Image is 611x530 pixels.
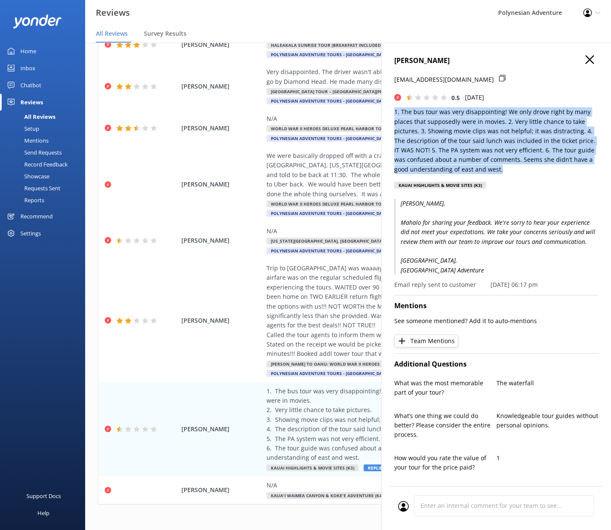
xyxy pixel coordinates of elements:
[394,359,598,370] h4: Additional Questions
[394,199,598,275] p: [PERSON_NAME], Mahalo for sharing your feedback. We're sorry to hear your experience did not meet...
[496,411,599,430] p: Knowledgeable tour guides without personal opinions.
[394,301,598,312] h4: Mentions
[5,170,85,182] a: Showcase
[181,82,262,91] span: [PERSON_NAME]
[20,77,41,94] div: Chatbot
[267,464,359,471] span: Kauai Highlights & Movie Sites (K3)
[394,316,598,326] p: See someone mentioned? Add it to auto-mentions
[96,6,130,20] h3: Reviews
[267,151,540,199] div: We were basically dropped off with a crappy map of [GEOGRAPHIC_DATA] and a pass for the [GEOGRAPH...
[267,247,393,254] span: Polynesian Adventure Tours - [GEOGRAPHIC_DATA]
[394,182,486,189] div: Kauai Highlights & Movie Sites (K3)
[5,194,85,206] a: Reports
[5,135,85,146] a: Mentions
[267,361,484,367] span: [PERSON_NAME] to Oahu: World War II Heroes Deluxe Pearl Harbor Tour 39 (39 OGG-1D)
[267,97,393,104] span: Polynesian Adventure Tours - [GEOGRAPHIC_DATA]
[267,88,424,95] span: [GEOGRAPHIC_DATA] Tour – [GEOGRAPHIC_DATA][PERSON_NAME] (7B)
[96,29,128,38] span: All Reviews
[181,236,262,245] span: [PERSON_NAME]
[394,107,598,174] p: 1. The bus tour was very disappointing! We only drove right by many places that supposedly were i...
[394,453,496,473] p: How would you rate the value of your tour for the price paid?
[181,123,262,133] span: [PERSON_NAME]
[398,501,409,512] img: user_profile.svg
[181,316,262,325] span: [PERSON_NAME]
[267,264,540,359] div: Trip to [GEOGRAPHIC_DATA] was waaaay overpriced because the agent did not explain that the airfar...
[181,424,262,434] span: [PERSON_NAME]
[465,93,484,102] p: [DATE]
[20,43,36,60] div: Home
[20,225,41,242] div: Settings
[5,170,49,182] div: Showcase
[267,125,430,132] span: World War II Heroes Deluxe Pearl Harbor Tour with Lunch (39)
[26,487,61,504] div: Support Docs
[585,55,594,65] button: Close
[267,67,540,86] div: Very disappointed. The driver wasn't able to effectively regulate the air conditioner. We didn't ...
[20,94,43,111] div: Reviews
[267,42,396,49] span: Haleakala Sunrise Tour (Breakfast Included) (M3)
[267,238,494,244] span: [US_STATE][GEOGRAPHIC_DATA], [GEOGRAPHIC_DATA] and [GEOGRAPHIC_DATA] Highlights Tour (2B)
[267,135,393,142] span: Polynesian Adventure Tours - [GEOGRAPHIC_DATA]
[37,504,49,521] div: Help
[5,182,85,194] a: Requests Sent
[20,60,35,77] div: Inbox
[267,481,540,490] div: N/A
[491,280,538,289] p: [DATE] 06:17 pm
[181,485,262,495] span: [PERSON_NAME]
[394,75,494,84] p: [EMAIL_ADDRESS][DOMAIN_NAME]
[267,370,393,377] span: Polynesian Adventure Tours - [GEOGRAPHIC_DATA]
[267,114,540,123] div: N/A
[5,123,85,135] a: Setup
[267,210,393,217] span: Polynesian Adventure Tours - [GEOGRAPHIC_DATA]
[394,378,496,398] p: What was the most memorable part of your tour?
[5,111,55,123] div: All Reviews
[267,226,540,236] div: N/A
[496,453,599,463] p: 1
[181,180,262,189] span: [PERSON_NAME]
[496,378,599,388] p: The waterfall
[267,51,393,58] span: Polynesian Adventure Tours - [GEOGRAPHIC_DATA]
[20,208,53,225] div: Recommend
[5,158,68,170] div: Record Feedback
[267,201,430,207] span: World War II Heroes Deluxe Pearl Harbor Tour with Lunch (39)
[394,335,458,347] button: Team Mentions
[5,146,62,158] div: Send Requests
[5,135,49,146] div: Mentions
[144,29,186,38] span: Survey Results
[5,158,85,170] a: Record Feedback
[394,411,496,440] p: What’s one thing we could do better? Please consider the entire process.
[5,111,85,123] a: All Reviews
[364,464,395,471] span: Replied
[5,146,85,158] a: Send Requests
[451,94,460,102] span: 0.5
[13,14,62,29] img: yonder-white-logo.png
[181,40,262,49] span: [PERSON_NAME]
[5,194,44,206] div: Reports
[5,123,39,135] div: Setup
[394,280,476,289] p: Email reply sent to customer
[394,55,598,66] h4: [PERSON_NAME]
[267,492,387,499] span: Kaua'i Waimea Canyon & Koke'e Adventure (K4)
[267,387,540,463] div: 1. The bus tour was very disappointing! We only drove right by many places that supposedly were i...
[5,182,60,194] div: Requests Sent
